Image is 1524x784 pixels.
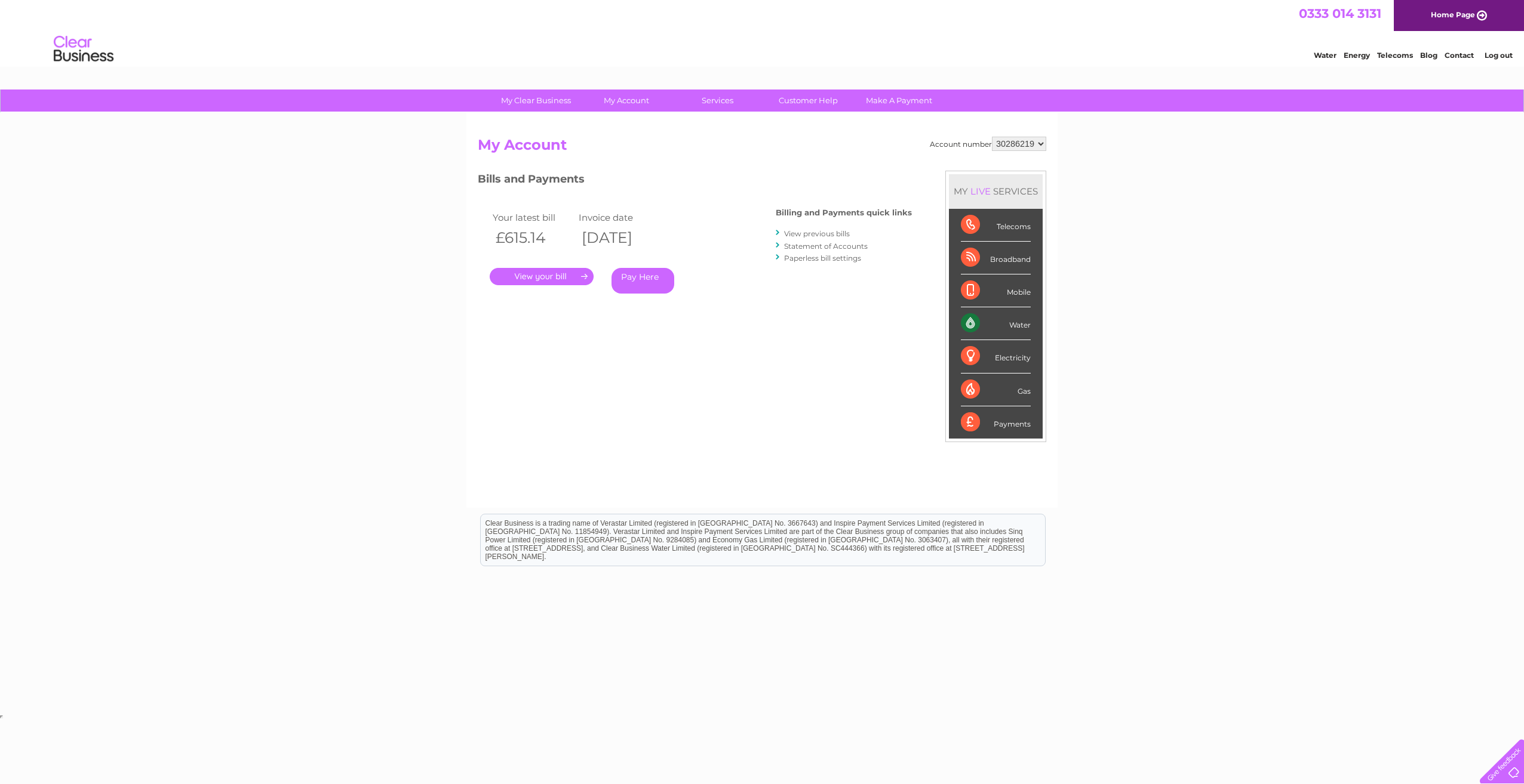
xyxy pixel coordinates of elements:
[481,7,1045,58] div: Clear Business is a trading name of Verastar Limited (registered in [GEOGRAPHIC_DATA] No. 3667643...
[961,242,1031,274] div: Broadband
[1420,51,1437,60] a: Blog
[961,340,1031,373] div: Electricity
[784,254,861,263] a: Paperless bill settings
[784,229,850,238] a: View previous bills
[961,209,1031,242] div: Telecoms
[478,137,1046,159] h2: My Account
[930,137,1046,151] div: Account number
[576,226,662,250] th: [DATE]
[1377,51,1413,60] a: Telecoms
[961,307,1031,340] div: Water
[487,89,585,112] a: My Clear Business
[961,274,1031,307] div: Mobile
[1344,51,1370,60] a: Energy
[961,406,1031,439] div: Payments
[577,89,676,112] a: My Account
[490,209,576,226] td: Your latest bill
[668,89,767,112] a: Services
[1445,51,1474,60] a: Contact
[478,171,912,192] h3: Bills and Payments
[490,268,594,285] a: .
[961,374,1031,406] div: Gas
[1485,51,1513,60] a: Log out
[576,209,662,226] td: Invoice date
[612,268,674,294] a: Pay Here
[759,89,858,112] a: Customer Help
[949,174,1043,208] div: MY SERVICES
[53,31,114,67] img: logo.png
[1299,6,1381,21] a: 0333 014 3131
[776,208,912,217] h4: Billing and Payments quick links
[1314,51,1336,60] a: Water
[490,226,576,250] th: £615.14
[968,186,993,197] div: LIVE
[850,89,948,112] a: Make A Payment
[784,242,868,251] a: Statement of Accounts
